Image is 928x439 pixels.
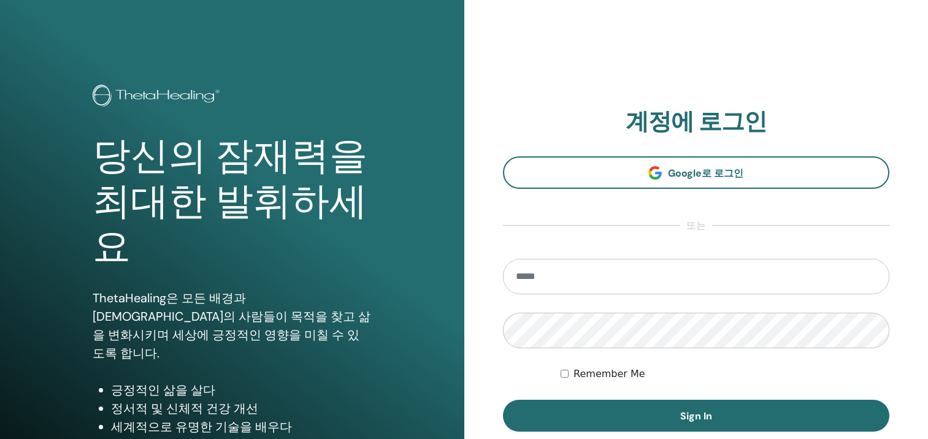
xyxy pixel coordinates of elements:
a: Google로 로그인 [503,156,890,189]
span: Sign In [680,410,712,422]
span: Google로 로그인 [668,167,743,180]
button: Sign In [503,400,890,432]
div: Keep me authenticated indefinitely or until I manually logout [561,367,889,381]
li: 정서적 및 신체적 건강 개선 [111,399,371,418]
li: 세계적으로 유명한 기술을 배우다 [111,418,371,436]
li: 긍정적인 삶을 살다 [111,381,371,399]
h2: 계정에 로그인 [503,108,890,136]
p: ThetaHealing은 모든 배경과 [DEMOGRAPHIC_DATA]의 사람들이 목적을 찾고 삶을 변화시키며 세상에 긍정적인 영향을 미칠 수 있도록 합니다. [93,289,371,362]
label: Remember Me [573,367,645,381]
h1: 당신의 잠재력을 최대한 발휘하세요 [93,134,371,270]
span: 또는 [680,218,712,233]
